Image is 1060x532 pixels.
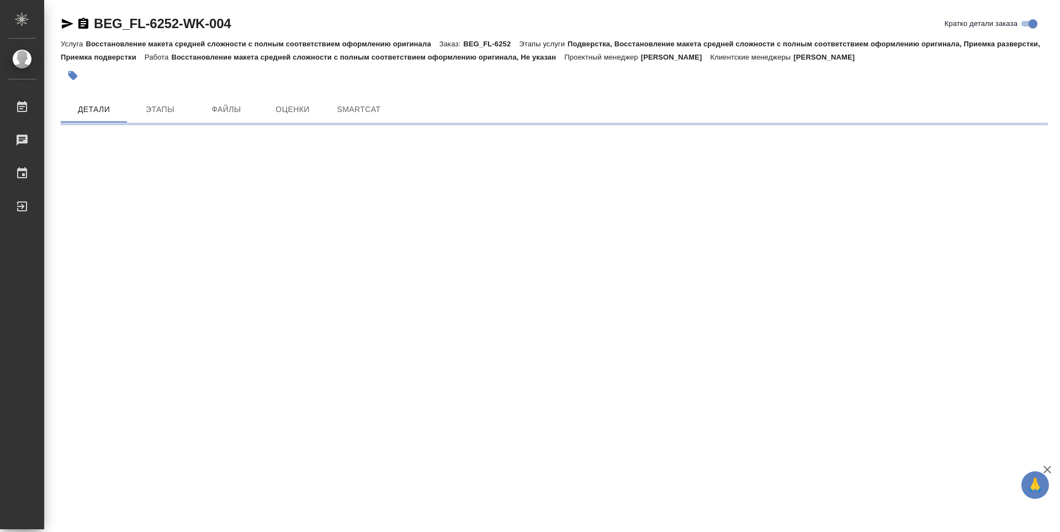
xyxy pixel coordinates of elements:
a: BEG_FL-6252-WK-004 [94,16,231,31]
span: Файлы [200,103,253,116]
button: Скопировать ссылку [77,17,90,30]
p: Услуга [61,40,86,48]
span: 🙏 [1026,474,1045,497]
span: Кратко детали заказа [945,18,1017,29]
p: Этапы услуги [519,40,568,48]
p: [PERSON_NAME] [793,53,863,61]
p: Заказ: [439,40,463,48]
span: Детали [67,103,120,116]
p: Восстановление макета средней сложности с полным соответствием оформлению оригинала [86,40,439,48]
button: Скопировать ссылку для ЯМессенджера [61,17,74,30]
span: Оценки [266,103,319,116]
span: Этапы [134,103,187,116]
p: Проектный менеджер [564,53,640,61]
p: Клиентские менеджеры [711,53,794,61]
button: Добавить тэг [61,63,85,88]
button: 🙏 [1021,471,1049,499]
p: [PERSON_NAME] [641,53,711,61]
span: SmartCat [332,103,385,116]
p: Восстановление макета средней сложности с полным соответствием оформлению оригинала, Не указан [171,53,564,61]
p: Работа [145,53,172,61]
p: BEG_FL-6252 [463,40,519,48]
